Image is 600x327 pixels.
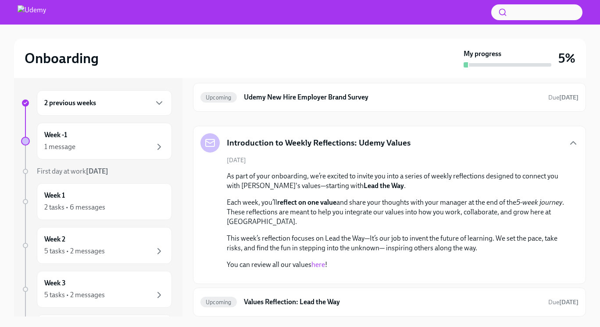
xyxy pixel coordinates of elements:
[548,93,579,102] span: September 16th, 2025 10:00
[18,5,46,19] img: Udemy
[44,246,105,256] div: 5 tasks • 2 messages
[21,227,172,264] a: Week 25 tasks • 2 messages
[200,295,579,309] a: UpcomingValues Reflection: Lead the WayDue[DATE]
[44,191,65,200] h6: Week 1
[227,260,564,270] p: You can review all our values !
[227,137,411,149] h5: Introduction to Weekly Reflections: Udemy Values
[44,235,65,244] h6: Week 2
[25,50,99,67] h2: Onboarding
[227,171,564,191] p: As part of your onboarding, we’re excited to invite you into a series of weekly reflections desig...
[559,94,579,101] strong: [DATE]
[548,299,579,306] span: Due
[44,142,75,152] div: 1 message
[227,198,564,227] p: Each week, you’ll and share your thoughts with your manager at the end of the . These reflections...
[311,260,325,269] a: here
[364,181,404,190] strong: Lead the Way
[277,198,336,206] strong: reflect on one value
[44,290,105,300] div: 5 tasks • 2 messages
[44,130,67,140] h6: Week -1
[548,94,579,101] span: Due
[86,167,108,175] strong: [DATE]
[558,50,575,66] h3: 5%
[37,167,108,175] span: First day at work
[227,234,564,253] p: This week’s reflection focuses on Lead the Way—It’s our job to invent the future of learning. We ...
[44,203,105,212] div: 2 tasks • 6 messages
[21,123,172,160] a: Week -11 message
[244,92,541,102] h6: Udemy New Hire Employer Brand Survey
[516,198,562,206] em: 5-week journey
[200,90,579,104] a: UpcomingUdemy New Hire Employer Brand SurveyDue[DATE]
[44,98,96,108] h6: 2 previous weeks
[37,90,172,116] div: 2 previous weeks
[44,278,66,288] h6: Week 3
[559,299,579,306] strong: [DATE]
[464,49,501,59] strong: My progress
[244,297,541,307] h6: Values Reflection: Lead the Way
[200,299,237,306] span: Upcoming
[227,156,246,164] span: [DATE]
[21,183,172,220] a: Week 12 tasks • 6 messages
[21,167,172,176] a: First day at work[DATE]
[548,298,579,306] span: September 17th, 2025 10:00
[21,271,172,308] a: Week 35 tasks • 2 messages
[200,94,237,101] span: Upcoming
